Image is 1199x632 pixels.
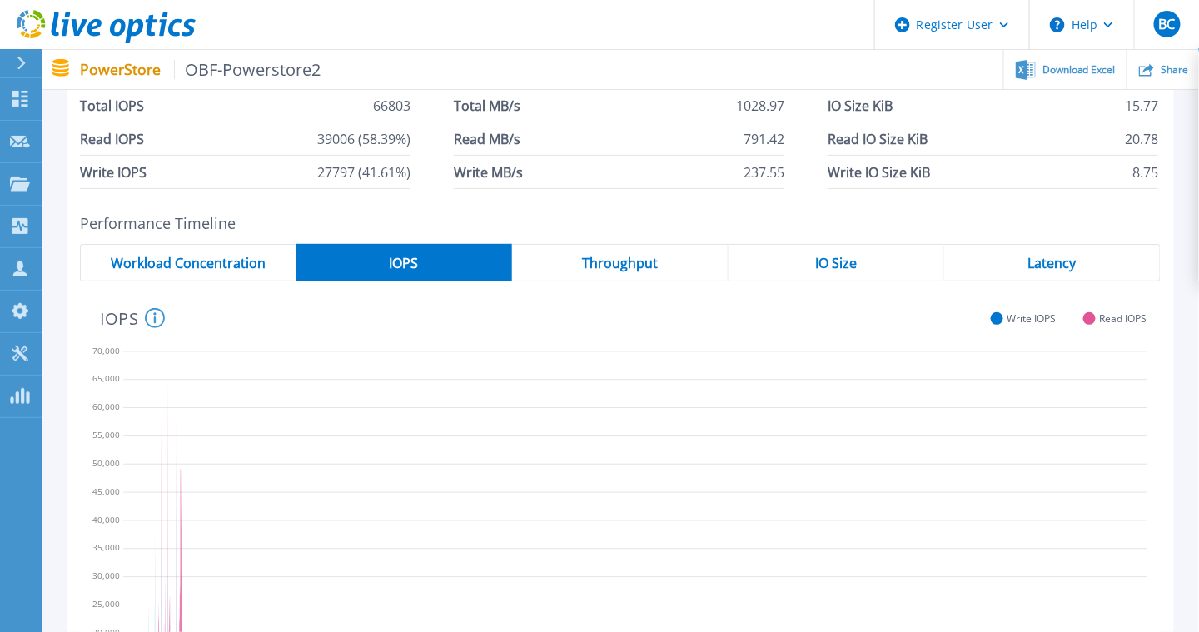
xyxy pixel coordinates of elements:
span: Write IO Size KiB [828,156,930,188]
span: Workload Concentration [111,256,266,270]
span: IO Size KiB [828,89,893,122]
span: IOPS [389,256,418,270]
span: Latency [1028,256,1077,270]
span: Read IOPS [80,122,144,155]
span: 237.55 [744,156,784,188]
text: 40,000 [92,514,120,525]
span: Write IOPS [80,156,147,188]
span: IO Size [815,256,857,270]
span: 66803 [373,89,410,122]
text: 30,000 [92,570,120,582]
h2: Performance Timeline [80,215,1161,232]
text: 25,000 [92,599,120,610]
span: Total MB/s [454,89,520,122]
h4: IOPS [100,308,165,328]
text: 45,000 [92,485,120,497]
span: Read IOPS [1100,312,1147,325]
span: 8.75 [1132,156,1158,188]
span: Read MB/s [454,122,520,155]
span: Total IOPS [80,89,144,122]
span: 20.78 [1125,122,1158,155]
text: 35,000 [92,542,120,554]
span: Read IO Size KiB [828,122,928,155]
span: Throughput [582,256,658,270]
span: 791.42 [744,122,784,155]
span: OBF-Powerstore2 [174,60,321,79]
span: Share [1161,65,1188,75]
p: PowerStore [80,60,321,79]
text: 65,000 [92,373,120,385]
span: 27797 (41.61%) [317,156,410,188]
span: BC [1158,17,1175,31]
text: 55,000 [92,430,120,441]
span: 15.77 [1125,89,1158,122]
text: 60,000 [92,401,120,413]
span: Write IOPS [1007,312,1057,325]
span: Download Excel [1042,65,1116,75]
text: 50,000 [92,457,120,469]
span: 1028.97 [736,89,784,122]
span: 39006 (58.39%) [317,122,410,155]
span: Write MB/s [454,156,523,188]
text: 70,000 [92,345,120,356]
